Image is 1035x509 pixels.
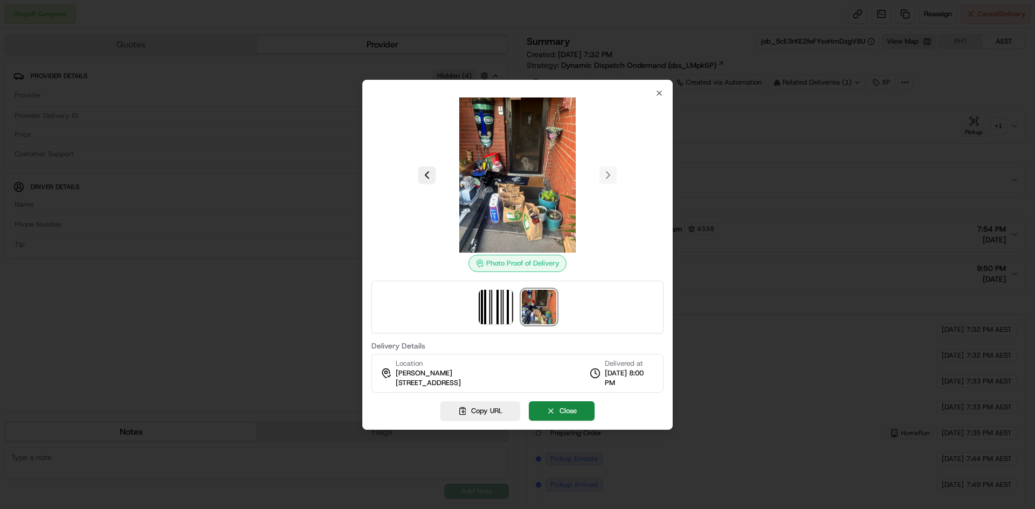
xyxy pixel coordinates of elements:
[396,359,423,368] span: Location
[479,290,513,324] img: barcode_scan_on_pickup image
[468,255,567,272] div: Photo Proof of Delivery
[605,359,654,368] span: Delivered at
[371,342,664,350] label: Delivery Details
[440,97,595,253] img: photo_proof_of_delivery image
[522,290,556,324] img: photo_proof_of_delivery image
[605,368,654,388] span: [DATE] 8:00 PM
[529,401,595,421] button: Close
[396,368,452,378] span: [PERSON_NAME]
[396,378,461,388] span: [STREET_ADDRESS]
[440,401,520,421] button: Copy URL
